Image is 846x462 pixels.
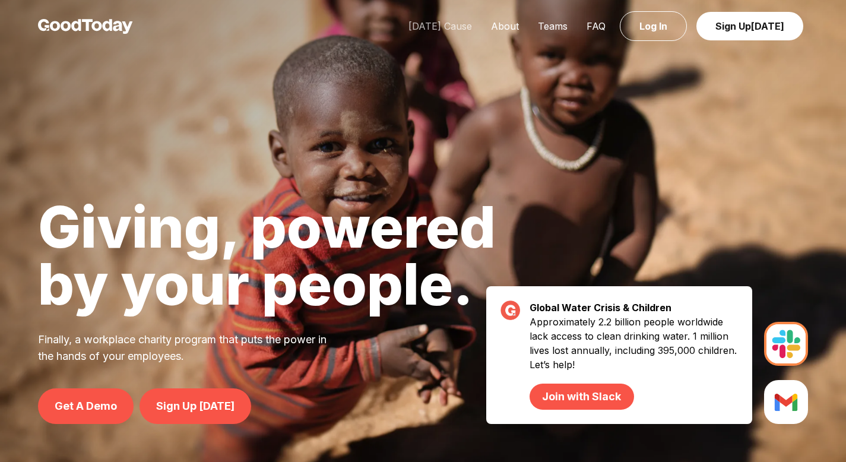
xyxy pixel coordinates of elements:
a: Log In [620,11,687,41]
a: About [481,20,528,32]
a: Teams [528,20,577,32]
a: Join with Slack [530,384,633,410]
a: [DATE] Cause [399,20,481,32]
a: FAQ [577,20,615,32]
p: Approximately 2.2 billion people worldwide lack access to clean drinking water. 1 million lives l... [530,315,738,410]
a: Get A Demo [38,388,134,424]
span: [DATE] [751,20,784,32]
img: Slack [764,380,808,424]
h1: Giving, powered by your people. [38,198,496,312]
strong: Global Water Crisis & Children [530,302,671,314]
p: Finally, a workplace charity program that puts the power in the hands of your employees. [38,331,342,365]
a: Sign Up [DATE] [140,388,251,424]
img: GoodToday [38,19,133,34]
img: Slack [764,322,808,366]
a: Sign Up[DATE] [696,12,803,40]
